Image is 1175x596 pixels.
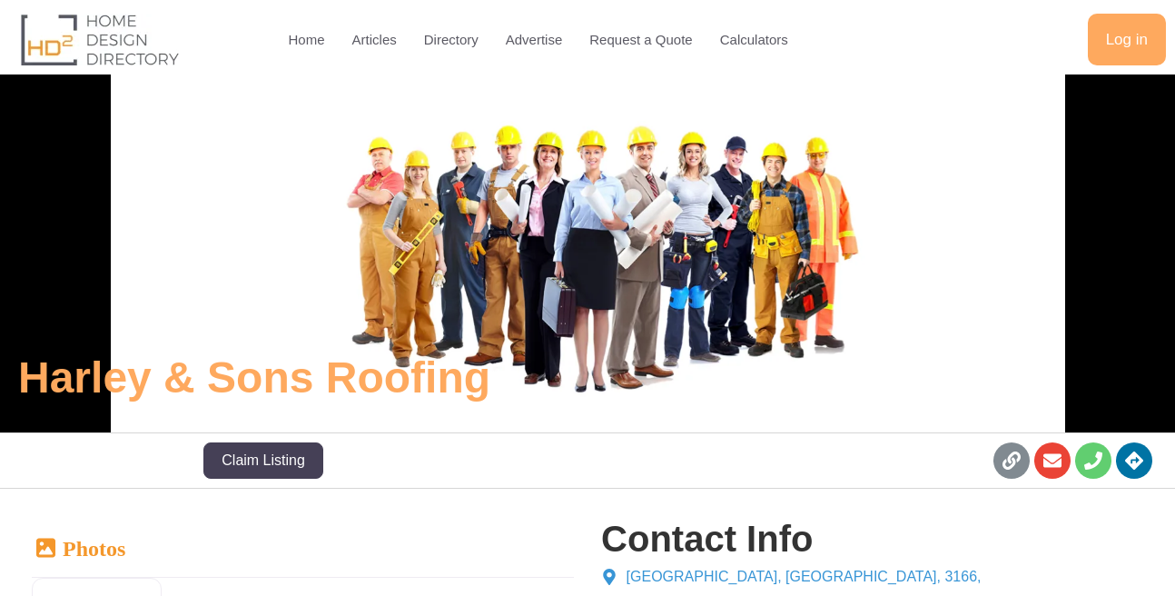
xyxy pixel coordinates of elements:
h6: Harley & Sons Roofing [18,351,814,405]
a: Directory [424,19,479,61]
span: Log in [1106,32,1148,47]
button: Claim Listing [203,442,323,479]
h4: Contact Info [601,521,813,557]
a: Articles [352,19,397,61]
a: Advertise [506,19,563,61]
a: Log in [1088,14,1166,65]
a: Calculators [720,19,788,61]
a: Request a Quote [589,19,692,61]
span: [GEOGRAPHIC_DATA], [GEOGRAPHIC_DATA], 3166, [622,566,982,588]
a: Photos [32,537,125,561]
nav: Menu [241,19,877,61]
a: Home [289,19,325,61]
